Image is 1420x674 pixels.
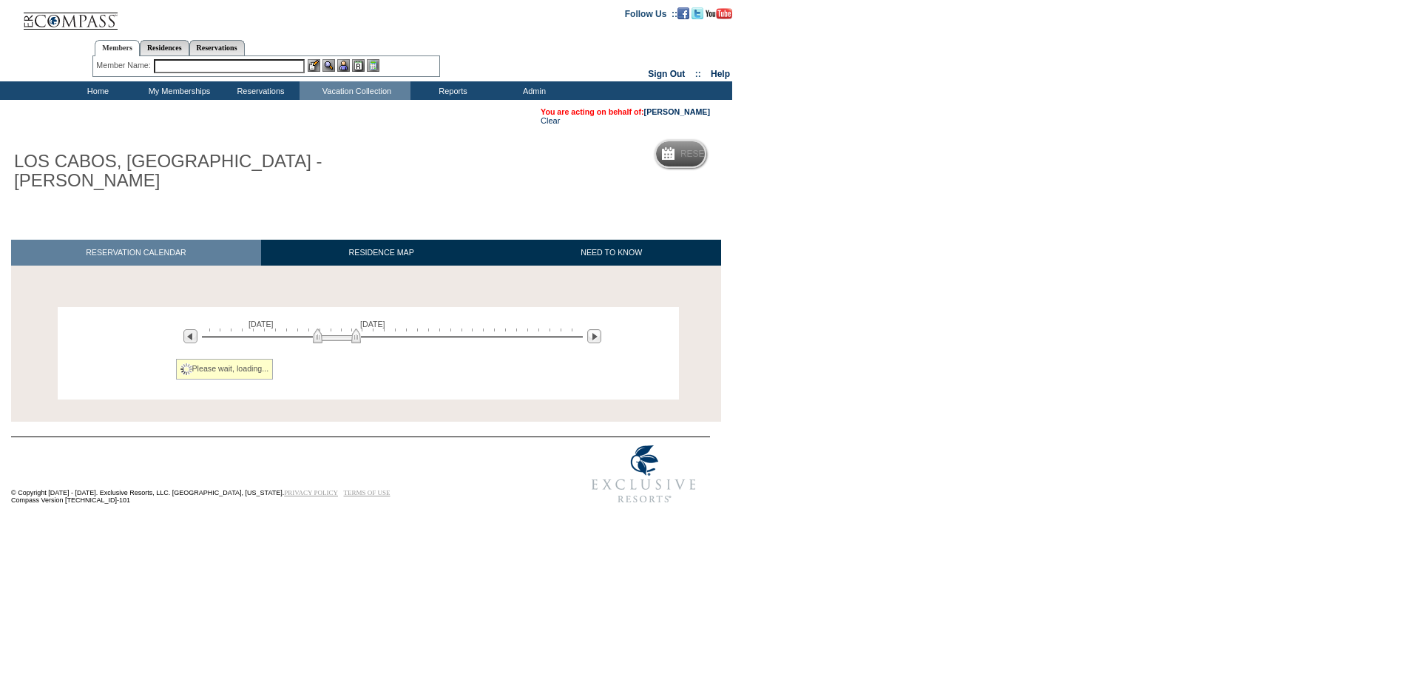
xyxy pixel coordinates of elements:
img: Subscribe to our YouTube Channel [706,8,732,19]
a: Members [95,40,140,56]
td: Reservations [218,81,300,100]
td: Follow Us :: [625,7,677,19]
td: Reports [410,81,492,100]
a: Clear [541,116,560,125]
a: Reservations [189,40,245,55]
a: Help [711,69,730,79]
td: Admin [492,81,573,100]
span: :: [695,69,701,79]
h1: LOS CABOS, [GEOGRAPHIC_DATA] - [PERSON_NAME] [11,149,342,194]
h5: Reservation Calendar [680,149,794,159]
span: You are acting on behalf of: [541,107,710,116]
a: Residences [140,40,189,55]
td: © Copyright [DATE] - [DATE]. Exclusive Resorts, LLC. [GEOGRAPHIC_DATA], [US_STATE]. Compass Versi... [11,439,529,512]
img: Previous [183,329,197,343]
img: b_calculator.gif [367,59,379,72]
img: Become our fan on Facebook [677,7,689,19]
img: Next [587,329,601,343]
img: Exclusive Resorts [578,437,710,511]
img: Follow us on Twitter [692,7,703,19]
a: NEED TO KNOW [501,240,721,266]
a: PRIVACY POLICY [284,489,338,496]
img: spinner2.gif [180,363,192,375]
img: Reservations [352,59,365,72]
img: View [322,59,335,72]
a: RESIDENCE MAP [261,240,502,266]
a: Sign Out [648,69,685,79]
a: [PERSON_NAME] [644,107,710,116]
img: b_edit.gif [308,59,320,72]
div: Member Name: [96,59,153,72]
a: Subscribe to our YouTube Channel [706,8,732,17]
td: Home [55,81,137,100]
a: Become our fan on Facebook [677,8,689,17]
span: [DATE] [360,320,385,328]
td: Vacation Collection [300,81,410,100]
span: [DATE] [248,320,274,328]
td: My Memberships [137,81,218,100]
img: Impersonate [337,59,350,72]
div: Please wait, loading... [176,359,274,380]
a: TERMS OF USE [344,489,390,496]
a: RESERVATION CALENDAR [11,240,261,266]
a: Follow us on Twitter [692,8,703,17]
